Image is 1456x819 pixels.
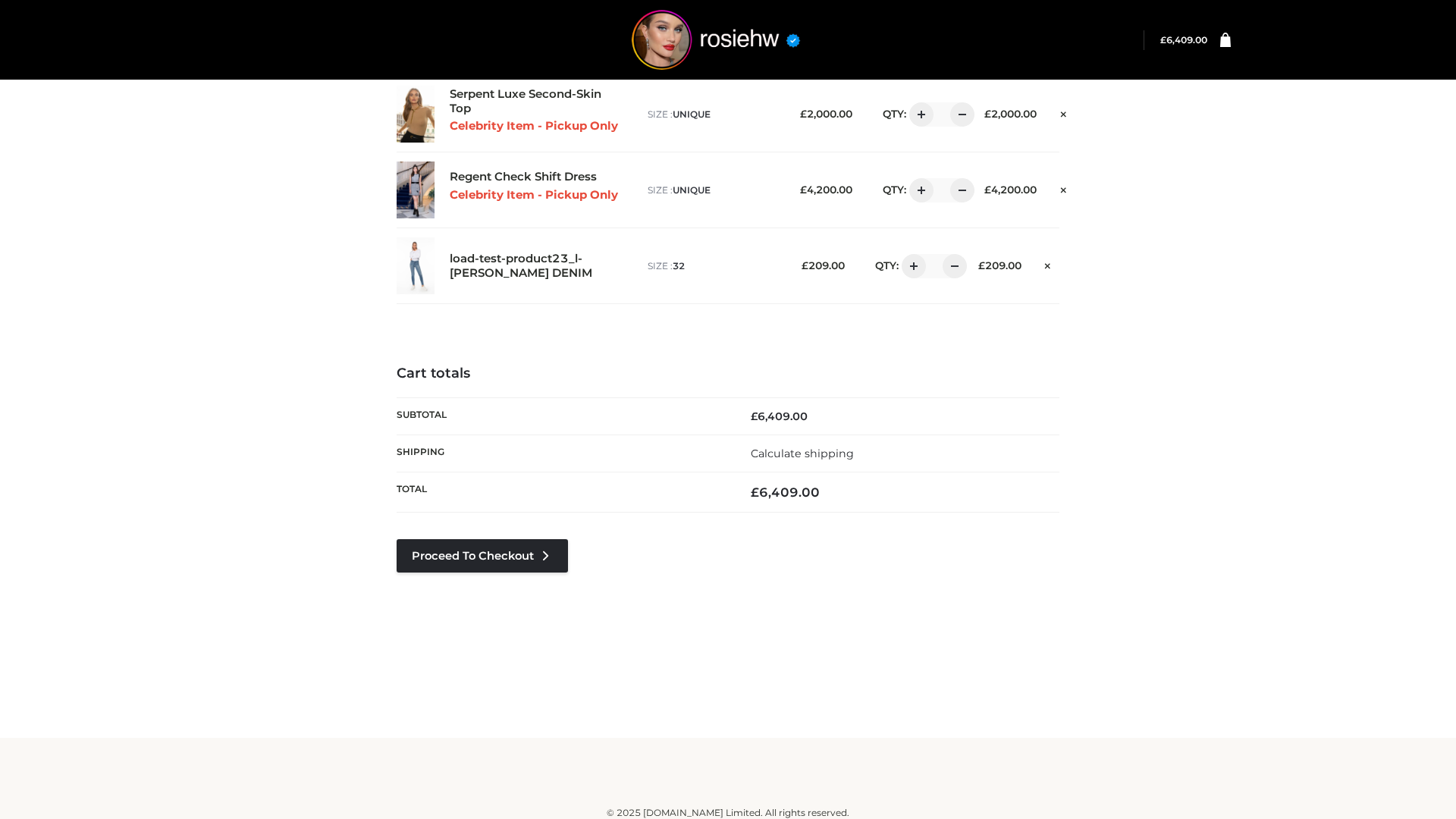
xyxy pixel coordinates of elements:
[450,188,632,202] p: Celebrity Item - Pickup Only
[673,184,711,196] span: UNIQUE
[397,539,568,573] a: Proceed to Checkout
[984,184,991,196] span: £
[984,184,1037,196] bdi: 4,200.00
[800,108,807,120] span: £
[800,108,852,120] bdi: 2,000.00
[673,108,711,120] span: UNIQUE
[802,259,808,271] span: £
[450,87,614,116] a: Serpent Luxe Second-Skin Top
[450,170,597,184] a: Regent Check Shift Dress
[1037,254,1059,274] a: Remove this item
[397,397,728,435] th: Subtotal
[978,259,985,271] span: £
[868,178,969,202] div: QTY:
[1052,178,1075,198] a: Remove this item
[397,366,1059,382] h4: Cart totals
[984,108,1037,120] bdi: 2,000.00
[648,184,785,197] p: size :
[1160,34,1166,45] span: £
[978,259,1021,271] bdi: 209.00
[860,254,962,278] div: QTY:
[602,10,830,70] img: rosiehw
[751,485,759,500] span: £
[397,435,728,472] th: Shipping
[648,108,785,121] p: size :
[673,260,685,271] span: 32
[1160,34,1207,45] bdi: 6,409.00
[397,472,728,513] th: Total
[751,447,854,460] a: Calculate shipping
[800,184,852,196] bdi: 4,200.00
[1160,34,1207,45] a: £6,409.00
[751,485,820,500] bdi: 6,409.00
[450,252,614,281] a: load-test-product23_l-[PERSON_NAME] DENIM
[802,259,845,271] bdi: 209.00
[450,119,632,133] p: Celebrity Item - Pickup Only
[868,102,969,127] div: QTY:
[984,108,991,120] span: £
[1052,102,1075,122] a: Remove this item
[751,409,808,423] bdi: 6,409.00
[800,184,807,196] span: £
[648,259,785,273] p: size :
[751,409,758,423] span: £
